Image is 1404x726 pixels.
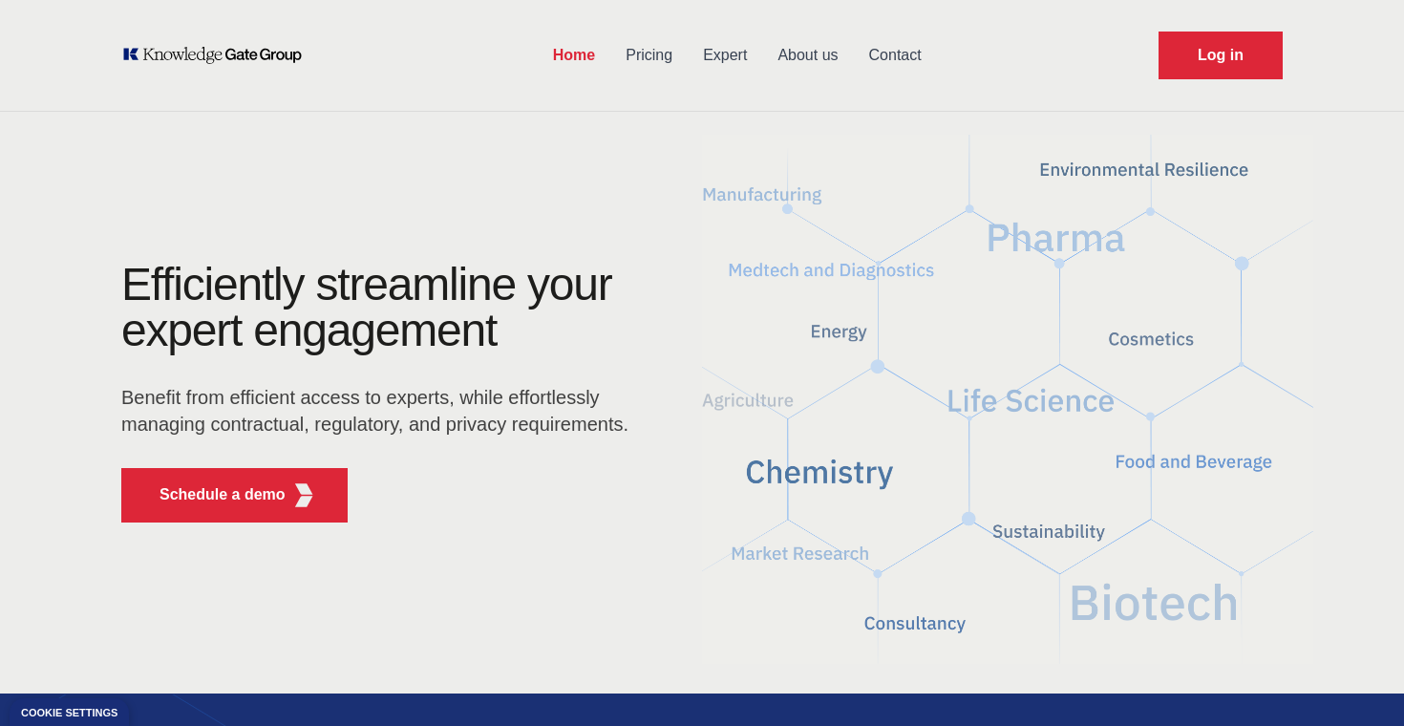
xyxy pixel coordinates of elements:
a: KOL Knowledge Platform: Talk to Key External Experts (KEE) [121,46,315,65]
a: About us [762,31,853,80]
h1: Efficiently streamline your expert engagement [121,259,612,355]
a: Expert [688,31,762,80]
a: Pricing [610,31,688,80]
a: Contact [854,31,937,80]
p: Schedule a demo [160,483,286,506]
img: KGG Fifth Element RED [292,483,316,507]
button: Schedule a demoKGG Fifth Element RED [121,468,348,523]
p: Benefit from efficient access to experts, while effortlessly managing contractual, regulatory, an... [121,384,641,438]
a: Home [538,31,610,80]
img: KGG Fifth Element RED [702,124,1313,674]
iframe: Chat Widget [1308,634,1404,726]
a: Request Demo [1159,32,1283,79]
div: Cookie settings [21,708,117,718]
